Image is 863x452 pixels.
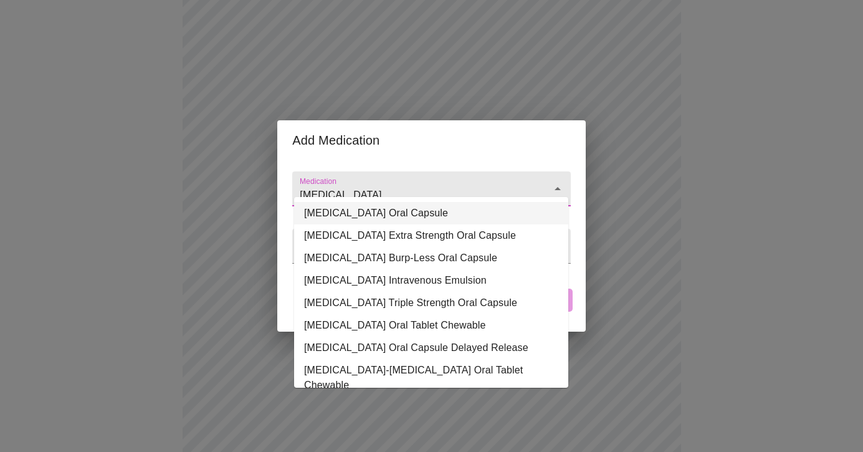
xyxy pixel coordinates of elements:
button: Close [549,180,566,198]
li: [MEDICAL_DATA] Extra Strength Oral Capsule [294,224,568,247]
li: [MEDICAL_DATA]-[MEDICAL_DATA] Oral Tablet Chewable [294,359,568,397]
li: [MEDICAL_DATA] Burp-Less Oral Capsule [294,247,568,269]
li: [MEDICAL_DATA] Oral Capsule Delayed Release [294,337,568,359]
div: ​ [292,229,570,264]
li: [MEDICAL_DATA] Intravenous Emulsion [294,269,568,292]
h2: Add Medication [292,130,570,150]
li: [MEDICAL_DATA] Triple Strength Oral Capsule [294,292,568,314]
li: [MEDICAL_DATA] Oral Tablet Chewable [294,314,568,337]
li: [MEDICAL_DATA] Oral Capsule [294,202,568,224]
